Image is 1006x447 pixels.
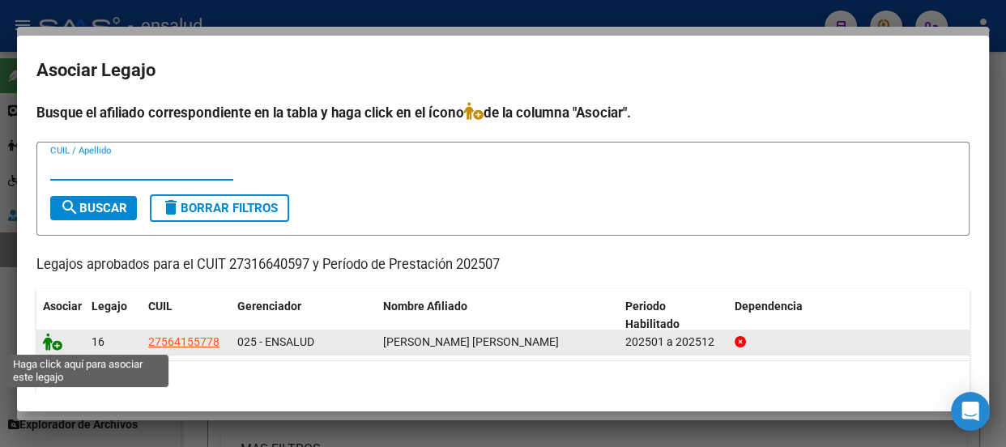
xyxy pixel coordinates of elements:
div: 202501 a 202512 [625,333,722,351]
h4: Busque el afiliado correspondiente en la tabla y haga click en el ícono de la columna "Asociar". [36,102,970,123]
datatable-header-cell: Legajo [85,289,142,343]
span: 025 - ENSALUD [237,335,314,348]
datatable-header-cell: Gerenciador [231,289,377,343]
datatable-header-cell: Nombre Afiliado [377,289,619,343]
h2: Asociar Legajo [36,55,970,86]
datatable-header-cell: Periodo Habilitado [619,289,728,343]
span: Nombre Afiliado [383,300,467,313]
span: Periodo Habilitado [625,300,680,331]
span: Buscar [60,201,127,215]
span: Dependencia [735,300,803,313]
datatable-header-cell: Dependencia [728,289,970,343]
p: Legajos aprobados para el CUIT 27316640597 y Período de Prestación 202507 [36,255,970,275]
span: CUIL [148,300,173,313]
span: 27564155778 [148,335,220,348]
button: Borrar Filtros [150,194,289,222]
datatable-header-cell: Asociar [36,289,85,343]
span: Borrar Filtros [161,201,278,215]
span: FASTOVSKY EMMA SOFIA [383,335,559,348]
div: 1 registros [36,361,970,402]
span: 16 [92,335,104,348]
span: Gerenciador [237,300,301,313]
datatable-header-cell: CUIL [142,289,231,343]
mat-icon: delete [161,198,181,217]
span: Asociar [43,300,82,313]
div: Open Intercom Messenger [951,392,990,431]
span: Legajo [92,300,127,313]
button: Buscar [50,196,137,220]
mat-icon: search [60,198,79,217]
